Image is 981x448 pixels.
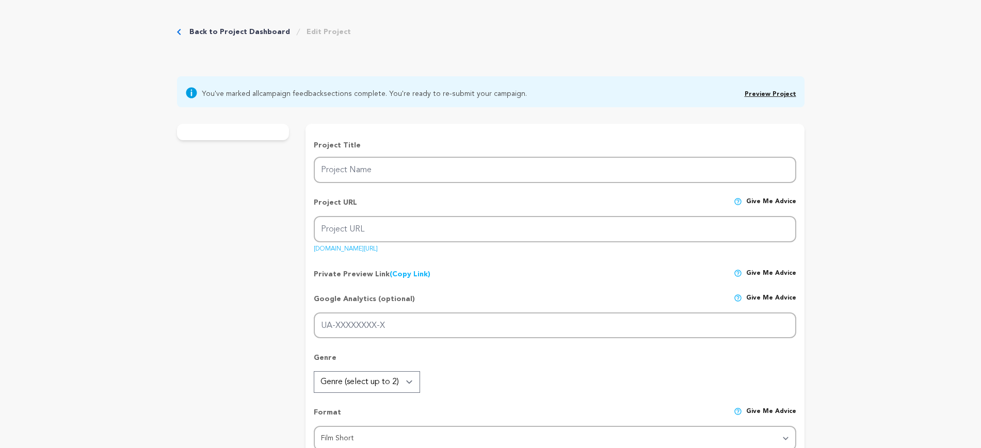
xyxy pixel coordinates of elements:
p: Genre [314,353,796,371]
input: Project URL [314,216,796,242]
a: Edit Project [307,27,351,37]
a: (Copy Link) [390,271,430,278]
img: help-circle.svg [734,407,742,416]
a: Back to Project Dashboard [189,27,290,37]
a: campaign feedback [259,90,324,97]
img: help-circle.svg [734,269,742,277]
img: help-circle.svg [734,294,742,302]
p: Private Preview Link [314,269,430,279]
a: Preview Project [745,91,796,97]
p: Project URL [314,197,357,216]
span: Give me advice [746,197,796,216]
p: Google Analytics (optional) [314,294,415,312]
span: You've marked all sections complete. You're ready to re-submit your campaign. [202,87,527,99]
p: Format [314,407,341,426]
div: Breadcrumb [177,27,351,37]
input: UA-XXXXXXXX-X [314,312,796,339]
a: [DOMAIN_NAME][URL] [314,242,378,252]
input: Project Name [314,157,796,183]
img: help-circle.svg [734,197,742,206]
span: Give me advice [746,294,796,312]
span: Give me advice [746,269,796,279]
p: Project Title [314,140,796,151]
span: Give me advice [746,407,796,426]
